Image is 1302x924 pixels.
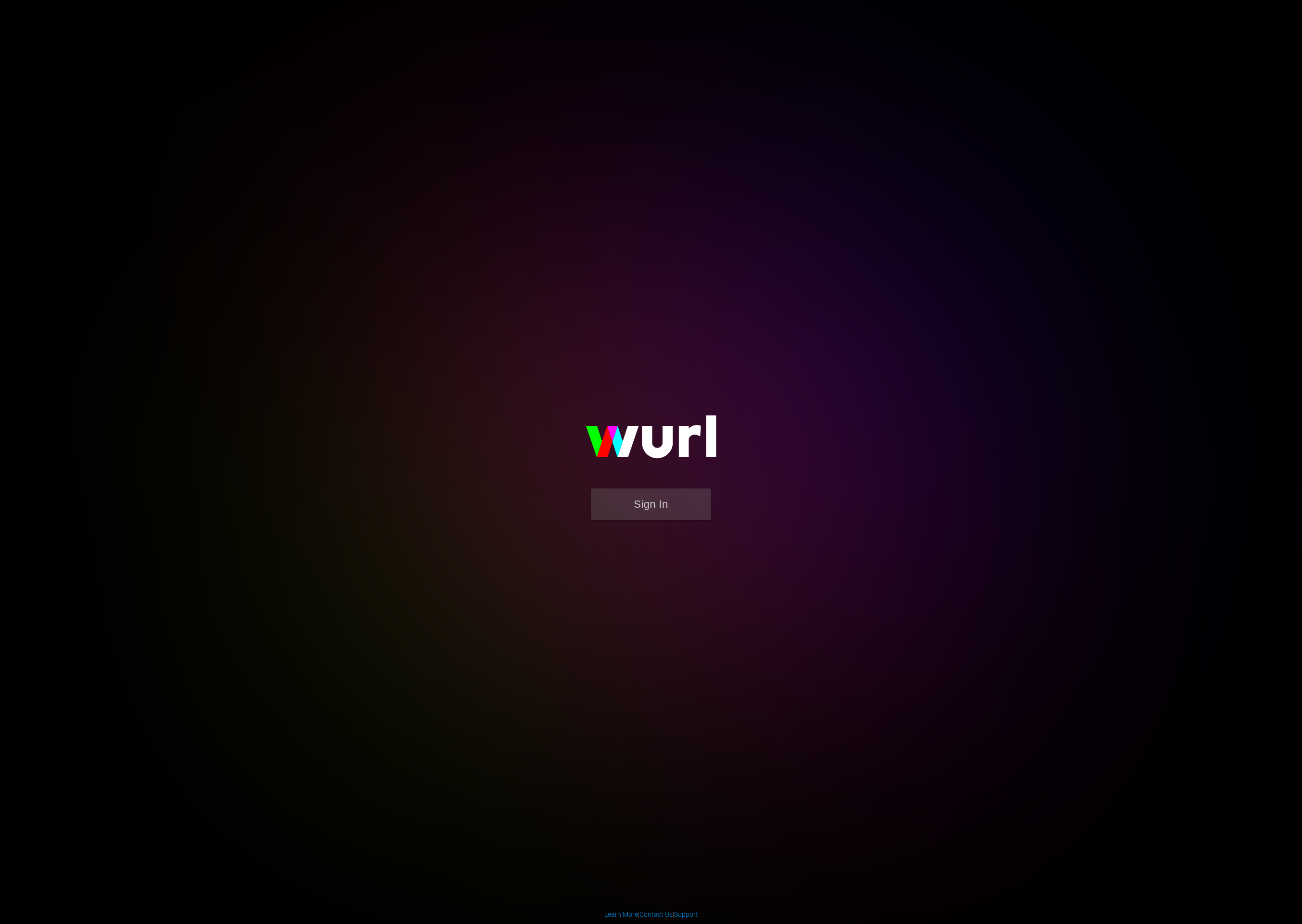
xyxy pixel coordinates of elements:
[555,395,747,488] img: wurl-logo-on-black-223613ac3d8ba8fe6dc639794a292ebdb59501304c7dfd60c99c58986ef67473.svg
[674,911,698,918] a: Support
[639,911,673,918] a: Contact Us
[604,910,698,919] div: | |
[604,911,638,918] a: Learn More
[591,488,711,520] button: Sign In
